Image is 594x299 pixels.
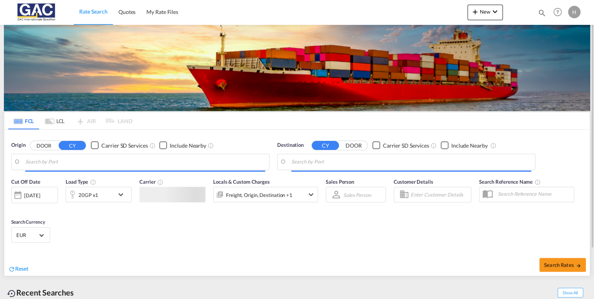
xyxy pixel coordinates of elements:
[66,187,132,202] div: 20GP x1icon-chevron-down
[431,143,437,149] md-icon: Unchecked: Search for CY (Container Yard) services for all selected carriers.Checked : Search for...
[149,143,155,149] md-icon: Unchecked: Search for CY (Container Yard) services for all selected carriers.Checked : Search for...
[291,156,531,168] input: Search by Port
[8,266,15,273] md-icon: icon-refresh
[551,5,568,19] div: Help
[551,5,564,19] span: Help
[342,189,372,200] md-select: Sales Person
[12,3,64,21] img: 9f305d00dc7b11eeb4548362177db9c3.png
[471,9,500,15] span: New
[538,9,546,17] md-icon: icon-magnify
[494,188,574,200] input: Search Reference Name
[39,112,70,129] md-tab-item: LCL
[535,179,541,185] md-icon: Your search will be saved by the below given name
[11,141,25,149] span: Origin
[568,6,580,18] div: H
[383,142,429,149] div: Carrier SD Services
[11,202,17,213] md-datepicker: Select
[213,179,270,185] span: Locals & Custom Charges
[7,289,16,298] md-icon: icon-backup-restore
[471,7,480,16] md-icon: icon-plus 400-fg
[16,229,46,241] md-select: Select Currency: € EUREuro
[8,265,28,273] div: icon-refreshReset
[159,141,206,149] md-checkbox: Checkbox No Ink
[4,130,590,276] div: Origin DOOR CY Checkbox No InkUnchecked: Search for CY (Container Yard) services for all selected...
[277,141,304,149] span: Destination
[479,179,541,185] span: Search Reference Name
[490,7,500,16] md-icon: icon-chevron-down
[16,231,38,238] span: EUR
[79,8,108,15] span: Rate Search
[394,179,433,185] span: Customer Details
[90,179,96,185] md-icon: icon-information-outline
[208,143,214,149] md-icon: Unchecked: Ignores neighbouring ports when fetching rates.Checked : Includes neighbouring ports w...
[170,142,206,149] div: Include Nearby
[15,265,28,272] span: Reset
[539,258,586,272] button: Search Ratesicon-arrow-right
[226,189,292,200] div: Freight Origin Destination Factory Stuffing
[116,190,129,199] md-icon: icon-chevron-down
[25,156,265,168] input: Search by Port
[11,187,58,203] div: [DATE]
[558,288,583,297] span: Show All
[538,9,546,20] div: icon-magnify
[576,263,581,268] md-icon: icon-arrow-right
[11,179,40,185] span: Cut Off Date
[451,142,488,149] div: Include Nearby
[91,141,148,149] md-checkbox: Checkbox No Ink
[139,179,163,185] span: Carrier
[306,190,316,199] md-icon: icon-chevron-down
[410,189,469,200] input: Enter Customer Details
[101,142,148,149] div: Carrier SD Services
[118,9,135,15] span: Quotes
[8,112,132,129] md-pagination-wrapper: Use the left and right arrow keys to navigate between tabs
[441,141,488,149] md-checkbox: Checkbox No Ink
[467,5,503,20] button: icon-plus 400-fgNewicon-chevron-down
[372,141,429,149] md-checkbox: Checkbox No Ink
[24,192,40,199] div: [DATE]
[326,179,354,185] span: Sales Person
[59,141,86,150] button: CY
[213,187,318,202] div: Freight Origin Destination Factory Stuffingicon-chevron-down
[544,262,581,268] span: Search Rates
[78,189,98,200] div: 20GP x1
[490,143,496,149] md-icon: Unchecked: Ignores neighbouring ports when fetching rates.Checked : Includes neighbouring ports w...
[66,179,96,185] span: Load Type
[4,25,590,111] img: LCL+%26+FCL+BACKGROUND.png
[157,179,163,185] md-icon: The selected Trucker/Carrierwill be displayed in the rate results If the rates are from another f...
[340,141,367,150] button: DOOR
[30,141,57,150] button: DOOR
[8,112,39,129] md-tab-item: FCL
[312,141,339,150] button: CY
[146,9,178,15] span: My Rate Files
[11,219,45,225] span: Search Currency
